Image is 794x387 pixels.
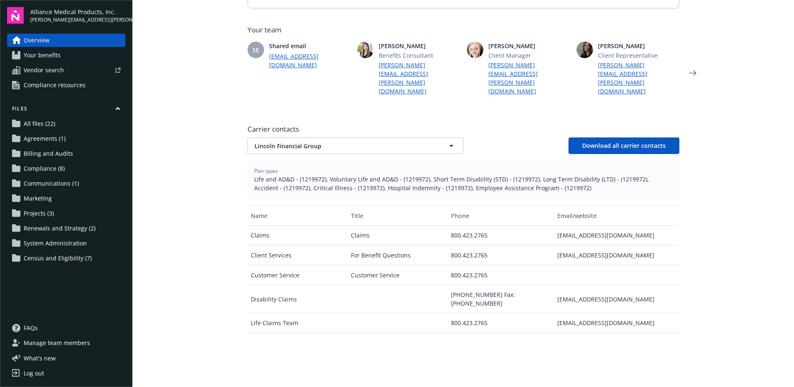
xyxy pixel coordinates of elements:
[448,265,554,285] div: 800.423.2765
[569,137,679,154] button: Download all carrier contacts
[598,61,679,96] a: [PERSON_NAME][EMAIL_ADDRESS][PERSON_NAME][DOMAIN_NAME]
[7,321,125,335] a: FAQs
[251,211,344,220] div: Name
[557,211,676,220] div: Email/website
[448,285,554,313] div: [PHONE_NUMBER] Fax: [PHONE_NUMBER]
[488,51,570,60] span: Client Manager
[24,367,44,380] div: Log out
[554,285,679,313] div: [EMAIL_ADDRESS][DOMAIN_NAME]
[24,78,86,92] span: Compliance resources
[252,46,259,54] span: SE
[7,252,125,265] a: Census and Eligibility (7)
[248,225,348,245] div: Claims
[582,142,666,149] span: Download all carrier contacts
[448,225,554,245] div: 800.423.2765
[686,66,699,80] a: Next
[7,117,125,130] a: All files (22)
[24,354,56,363] span: What ' s new
[598,51,679,60] span: Client Representative
[379,61,460,96] a: [PERSON_NAME][EMAIL_ADDRESS][PERSON_NAME][DOMAIN_NAME]
[7,177,125,190] a: Communications (1)
[24,321,38,335] span: FAQs
[30,16,125,24] span: [PERSON_NAME][EMAIL_ADDRESS][PERSON_NAME][DOMAIN_NAME]
[30,7,125,16] span: Alliance Medical Products, Inc.
[248,313,348,333] div: Life Claims Team
[351,211,444,220] div: Title
[554,245,679,265] div: [EMAIL_ADDRESS][DOMAIN_NAME]
[24,49,61,62] span: Your benefits
[467,42,483,58] img: photo
[7,237,125,250] a: System Administration
[255,142,427,150] span: Lincoln Financial Group
[554,225,679,245] div: [EMAIL_ADDRESS][DOMAIN_NAME]
[7,192,125,205] a: Marketing
[24,34,49,47] span: Overview
[248,285,348,313] div: Disability Claims
[7,336,125,350] a: Manage team members
[248,25,679,35] span: Your team
[488,42,570,50] span: [PERSON_NAME]
[7,354,69,363] button: What's new
[448,313,554,333] div: 800.423.2765
[7,64,125,77] a: Vendor search
[7,207,125,220] a: Projects (3)
[598,42,679,50] span: [PERSON_NAME]
[7,34,125,47] a: Overview
[24,222,96,235] span: Renewals and Strategy (2)
[554,313,679,333] div: [EMAIL_ADDRESS][DOMAIN_NAME]
[24,207,54,220] span: Projects (3)
[269,52,350,69] a: [EMAIL_ADDRESS][DOMAIN_NAME]
[248,265,348,285] div: Customer Service
[248,137,463,154] button: Lincoln Financial Group
[24,177,79,190] span: Communications (1)
[7,7,24,24] img: navigator-logo.svg
[554,206,679,225] button: Email/website
[254,167,673,175] span: Plan types
[451,211,551,220] div: Phone
[24,117,55,130] span: All files (22)
[7,147,125,160] a: Billing and Audits
[24,237,87,250] span: System Administration
[379,51,460,60] span: Benefits Consultant
[269,42,350,50] span: Shared email
[348,225,448,245] div: Claims
[348,245,448,265] div: For Benefit Questions
[448,206,554,225] button: Phone
[24,147,73,160] span: Billing and Audits
[7,78,125,92] a: Compliance resources
[248,206,348,225] button: Name
[24,192,52,205] span: Marketing
[24,64,64,77] span: Vendor search
[30,7,125,24] button: Alliance Medical Products, Inc.[PERSON_NAME][EMAIL_ADDRESS][PERSON_NAME][DOMAIN_NAME]
[488,61,570,96] a: [PERSON_NAME][EMAIL_ADDRESS][PERSON_NAME][DOMAIN_NAME]
[348,206,448,225] button: Title
[7,132,125,145] a: Agreements (1)
[254,175,673,192] span: Life and AD&D - (1219972), Voluntary Life and AD&D - (1219972), Short Term Disability (STD) - (12...
[248,124,679,134] span: Carrier contacts
[357,42,374,58] img: photo
[348,265,448,285] div: Customer Service
[24,162,65,175] span: Compliance (8)
[7,49,125,62] a: Your benefits
[7,222,125,235] a: Renewals and Strategy (2)
[7,162,125,175] a: Compliance (8)
[24,252,92,265] span: Census and Eligibility (7)
[24,132,66,145] span: Agreements (1)
[379,42,460,50] span: [PERSON_NAME]
[24,336,90,350] span: Manage team members
[7,105,125,115] button: Files
[448,245,554,265] div: 800.423.2765
[248,245,348,265] div: Client Services
[576,42,593,58] img: photo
